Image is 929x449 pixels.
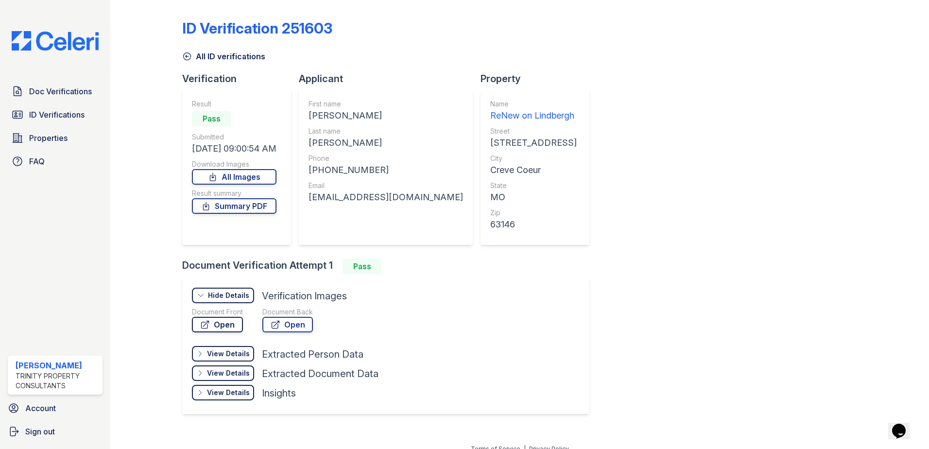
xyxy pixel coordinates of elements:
[207,368,250,378] div: View Details
[8,105,103,124] a: ID Verifications
[192,317,243,332] a: Open
[192,142,276,155] div: [DATE] 09:00:54 AM
[490,99,577,109] div: Name
[207,349,250,359] div: View Details
[309,190,463,204] div: [EMAIL_ADDRESS][DOMAIN_NAME]
[182,51,265,62] a: All ID verifications
[207,388,250,397] div: View Details
[25,426,55,437] span: Sign out
[299,72,481,86] div: Applicant
[262,386,296,400] div: Insights
[309,109,463,122] div: [PERSON_NAME]
[490,154,577,163] div: City
[490,218,577,231] div: 63146
[182,259,597,274] div: Document Verification Attempt 1
[192,169,276,185] a: All Images
[262,307,313,317] div: Document Back
[490,190,577,204] div: MO
[262,317,313,332] a: Open
[309,136,463,150] div: [PERSON_NAME]
[16,371,99,391] div: Trinity Property Consultants
[343,259,381,274] div: Pass
[481,72,597,86] div: Property
[490,136,577,150] div: [STREET_ADDRESS]
[262,367,378,380] div: Extracted Document Data
[192,132,276,142] div: Submitted
[16,360,99,371] div: [PERSON_NAME]
[29,86,92,97] span: Doc Verifications
[29,132,68,144] span: Properties
[29,109,85,121] span: ID Verifications
[192,198,276,214] a: Summary PDF
[8,152,103,171] a: FAQ
[8,128,103,148] a: Properties
[4,398,106,418] a: Account
[182,72,299,86] div: Verification
[29,155,45,167] span: FAQ
[192,307,243,317] div: Document Front
[262,289,347,303] div: Verification Images
[192,189,276,198] div: Result summary
[490,126,577,136] div: Street
[888,410,919,439] iframe: chat widget
[309,163,463,177] div: [PHONE_NUMBER]
[490,208,577,218] div: Zip
[309,181,463,190] div: Email
[182,19,332,37] div: ID Verification 251603
[192,159,276,169] div: Download Images
[4,422,106,441] a: Sign out
[208,291,249,300] div: Hide Details
[490,163,577,177] div: Creve Coeur
[192,111,231,126] div: Pass
[8,82,103,101] a: Doc Verifications
[309,154,463,163] div: Phone
[262,347,363,361] div: Extracted Person Data
[25,402,56,414] span: Account
[309,126,463,136] div: Last name
[309,99,463,109] div: First name
[490,109,577,122] div: ReNew on Lindbergh
[4,31,106,51] img: CE_Logo_Blue-a8612792a0a2168367f1c8372b55b34899dd931a85d93a1a3d3e32e68fde9ad4.png
[192,99,276,109] div: Result
[490,181,577,190] div: State
[490,99,577,122] a: Name ReNew on Lindbergh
